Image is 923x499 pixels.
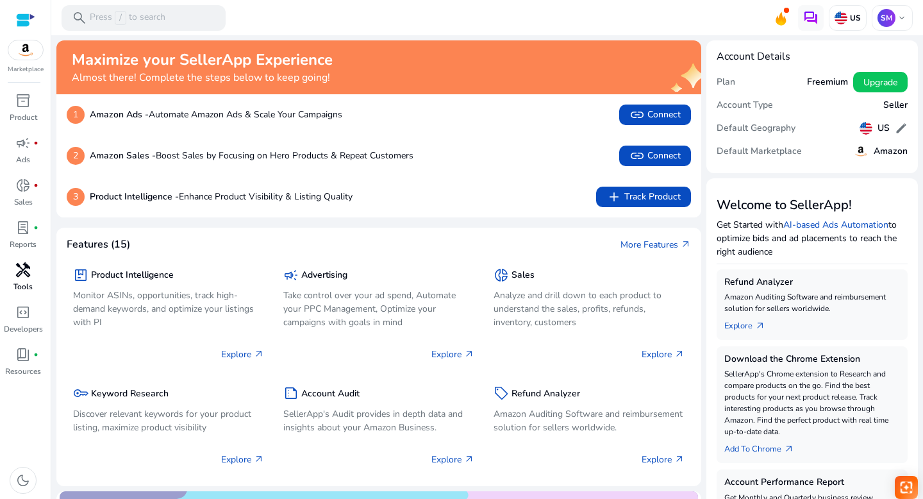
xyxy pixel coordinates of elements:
h5: US [877,123,890,134]
button: linkConnect [619,105,691,125]
a: More Featuresarrow_outward [620,238,691,251]
p: Amazon Auditing Software and reimbursement solution for sellers worldwide. [724,291,900,314]
h5: Account Performance Report [724,477,900,488]
span: arrow_outward [254,349,264,359]
span: handyman [15,262,31,278]
h5: Refund Analyzer [511,389,580,400]
p: Monitor ASINs, opportunities, track high-demand keywords, and optimize your listings with PI [73,289,264,329]
b: Product Intelligence - [90,190,179,203]
span: arrow_outward [464,454,474,464]
img: us.svg [860,122,872,135]
span: arrow_outward [755,321,765,331]
h4: Features (15) [67,239,130,251]
p: Get Started with to optimize bids and ad placements to reach the right audience [717,218,908,258]
h5: Sales [511,270,535,281]
p: SM [877,9,895,27]
p: 1 [67,106,85,124]
span: summarize [283,385,299,401]
span: Connect [629,148,681,164]
span: fiber_manual_record [33,352,38,357]
p: Take control over your ad spend, Automate your PPC Management, Optimize your campaigns with goals... [283,289,474,329]
p: Amazon Auditing Software and reimbursement solution for sellers worldwide. [494,407,685,434]
a: Explorearrow_outward [724,314,776,332]
p: Developers [4,323,43,335]
p: Press to search [90,11,165,25]
span: edit [895,122,908,135]
b: Amazon Sales - [90,149,156,162]
span: fiber_manual_record [33,140,38,146]
span: search [72,10,87,26]
span: donut_small [15,178,31,193]
h5: Download the Chrome Extension [724,354,900,365]
span: inventory_2 [15,93,31,108]
span: campaign [283,267,299,283]
h4: Account Details [717,51,908,63]
p: Boost Sales by Focusing on Hero Products & Repeat Customers [90,149,413,162]
span: fiber_manual_record [33,183,38,188]
button: Upgrade [853,72,908,92]
p: Resources [5,366,41,377]
p: Analyze and drill down to each product to understand the sales, profits, refunds, inventory, cust... [494,289,685,329]
h5: Amazon [874,146,908,157]
p: Product [10,112,37,123]
p: US [847,13,861,23]
a: AI-based Ads Automation [783,219,888,231]
h5: Account Type [717,100,773,111]
span: code_blocks [15,305,31,320]
span: keyboard_arrow_down [897,13,907,23]
h5: Seller [883,100,908,111]
p: Explore [431,453,474,466]
h5: Plan [717,77,735,88]
p: Ads [16,154,30,165]
p: 3 [67,188,85,206]
button: linkConnect [619,146,691,166]
h5: Freemium [807,77,848,88]
b: Amazon Ads - [90,108,149,121]
span: package [73,267,88,283]
p: Enhance Product Visibility & Listing Quality [90,190,353,203]
h5: Account Audit [301,389,360,400]
span: key [73,385,88,401]
span: link [629,107,645,123]
p: Explore [642,453,685,466]
span: campaign [15,135,31,151]
span: arrow_outward [674,454,685,464]
p: Marketplace [8,65,44,74]
h5: Keyword Research [91,389,169,400]
p: Reports [10,239,37,250]
h4: Almost there! Complete the steps below to keep going! [72,72,333,84]
span: lab_profile [15,220,31,235]
span: book_4 [15,347,31,362]
span: Upgrade [863,76,897,89]
button: addTrack Product [596,187,691,207]
img: amazon.svg [853,144,869,159]
h5: Advertising [301,270,347,281]
p: Tools [13,281,33,292]
p: Explore [221,348,264,361]
span: arrow_outward [464,349,474,359]
span: arrow_outward [681,239,691,249]
span: dark_mode [15,473,31,488]
p: SellerApp's Audit provides in depth data and insights about your Amazon Business. [283,407,474,434]
span: add [606,189,622,205]
span: sell [494,385,509,401]
span: Track Product [606,189,681,205]
p: Explore [221,453,264,466]
img: amazon.svg [8,40,43,60]
p: Automate Amazon Ads & Scale Your Campaigns [90,108,342,121]
p: SellerApp's Chrome extension to Research and compare products on the go. Find the best products f... [724,368,900,437]
img: us.svg [835,12,847,24]
span: arrow_outward [784,444,794,454]
span: fiber_manual_record [33,225,38,230]
h2: Maximize your SellerApp Experience [72,51,333,69]
p: 2 [67,147,85,165]
h5: Refund Analyzer [724,277,900,288]
h5: Product Intelligence [91,270,174,281]
h5: Default Geography [717,123,795,134]
p: Explore [642,348,685,361]
span: link [629,148,645,164]
span: / [115,11,126,25]
h3: Welcome to SellerApp! [717,198,908,213]
span: donut_small [494,267,509,283]
h5: Default Marketplace [717,146,802,157]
